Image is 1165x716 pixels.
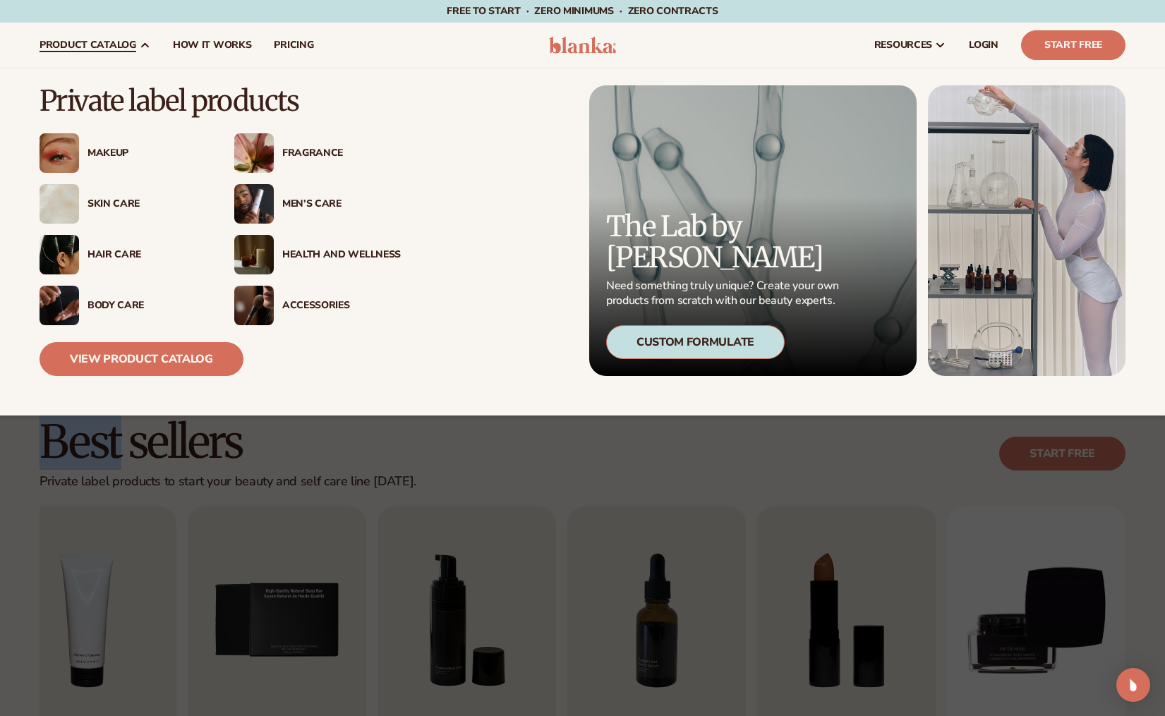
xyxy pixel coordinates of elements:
[1116,668,1150,702] div: Open Intercom Messenger
[162,23,263,68] a: How It Works
[234,235,401,274] a: Candles and incense on table. Health And Wellness
[234,286,401,325] a: Female with makeup brush. Accessories
[234,184,274,224] img: Male holding moisturizer bottle.
[40,85,401,116] p: Private label products
[40,235,206,274] a: Female hair pulled back with clips. Hair Care
[282,147,401,159] div: Fragrance
[173,40,252,51] span: How It Works
[549,37,616,54] img: logo
[234,235,274,274] img: Candles and incense on table.
[87,147,206,159] div: Makeup
[969,40,998,51] span: LOGIN
[447,4,718,18] span: Free to start · ZERO minimums · ZERO contracts
[234,184,401,224] a: Male holding moisturizer bottle. Men’s Care
[1021,30,1125,60] a: Start Free
[274,40,313,51] span: pricing
[40,184,79,224] img: Cream moisturizer swatch.
[863,23,958,68] a: resources
[262,23,325,68] a: pricing
[40,235,79,274] img: Female hair pulled back with clips.
[28,23,162,68] a: product catalog
[589,85,917,376] a: Microscopic product formula. The Lab by [PERSON_NAME] Need something truly unique? Create your ow...
[40,286,206,325] a: Male hand applying moisturizer. Body Care
[606,325,785,359] div: Custom Formulate
[282,249,401,261] div: Health And Wellness
[874,40,932,51] span: resources
[282,198,401,210] div: Men’s Care
[40,184,206,224] a: Cream moisturizer swatch. Skin Care
[928,85,1125,376] img: Female in lab with equipment.
[234,133,401,173] a: Pink blooming flower. Fragrance
[40,342,243,376] a: View Product Catalog
[87,249,206,261] div: Hair Care
[234,133,274,173] img: Pink blooming flower.
[87,198,206,210] div: Skin Care
[40,40,136,51] span: product catalog
[958,23,1010,68] a: LOGIN
[234,286,274,325] img: Female with makeup brush.
[40,133,79,173] img: Female with glitter eye makeup.
[282,300,401,312] div: Accessories
[40,133,206,173] a: Female with glitter eye makeup. Makeup
[87,300,206,312] div: Body Care
[606,211,843,273] p: The Lab by [PERSON_NAME]
[606,279,843,308] p: Need something truly unique? Create your own products from scratch with our beauty experts.
[40,286,79,325] img: Male hand applying moisturizer.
